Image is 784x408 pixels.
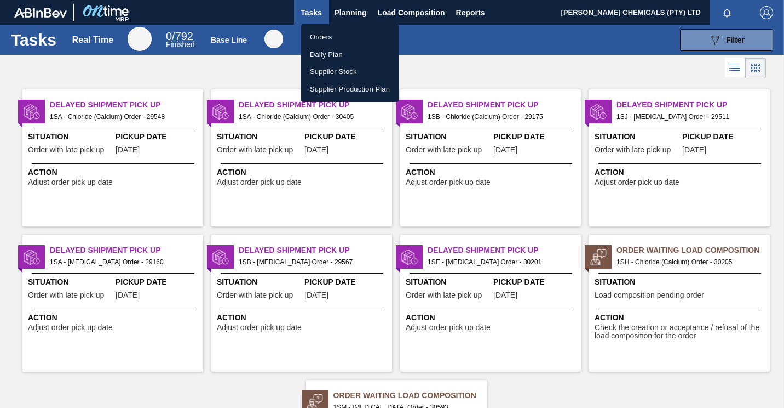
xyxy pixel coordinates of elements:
a: Supplier Production Plan [301,81,399,98]
a: Daily Plan [301,46,399,64]
a: Orders [301,29,399,46]
a: Supplier Stock [301,63,399,81]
